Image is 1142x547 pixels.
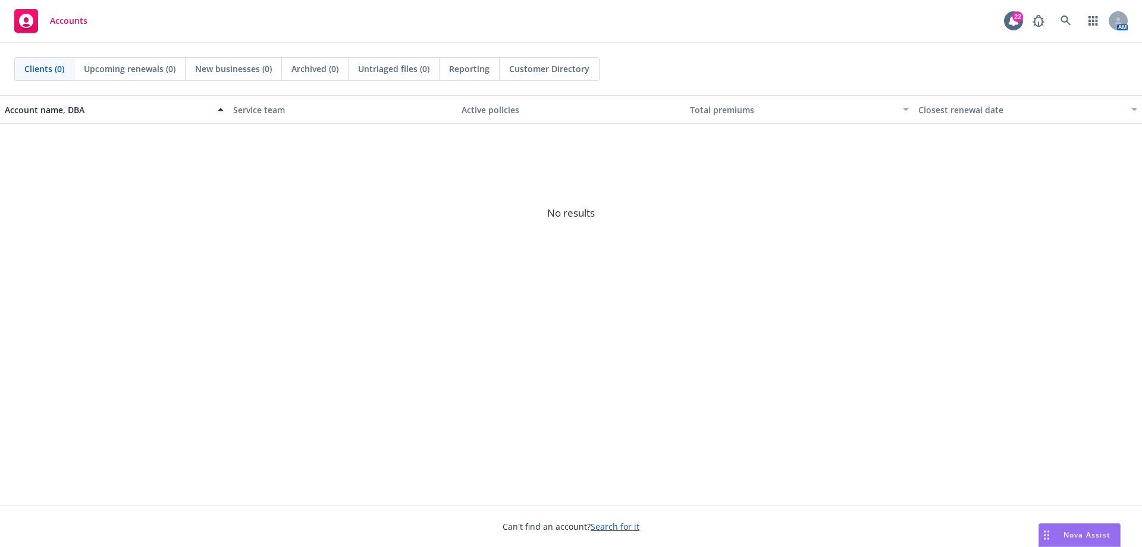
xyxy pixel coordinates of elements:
a: Switch app [1081,9,1105,33]
span: Untriaged files (0) [358,62,429,75]
a: Report a Bug [1027,9,1050,33]
button: Active policies [457,95,685,124]
a: Search for it [591,521,639,532]
div: Service team [233,104,452,116]
span: Nova Assist [1063,530,1110,540]
span: Reporting [449,62,490,75]
button: Total premiums [685,95,914,124]
div: Closest renewal date [918,104,1124,116]
button: Service team [228,95,457,124]
div: Drag to move [1039,524,1054,546]
div: Total premiums [690,104,896,116]
span: Customer Directory [509,62,589,75]
span: Can't find an account? [503,520,639,533]
button: Closest renewal date [914,95,1142,124]
span: Archived (0) [291,62,338,75]
span: Accounts [50,16,87,26]
span: Clients (0) [24,62,64,75]
a: Accounts [10,4,92,37]
a: Search [1054,9,1078,33]
span: New businesses (0) [195,62,272,75]
span: Upcoming renewals (0) [84,62,175,75]
div: Active policies [462,104,680,116]
div: 22 [1012,11,1023,22]
button: Nova Assist [1039,523,1121,547]
div: Account name, DBA [5,104,211,116]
